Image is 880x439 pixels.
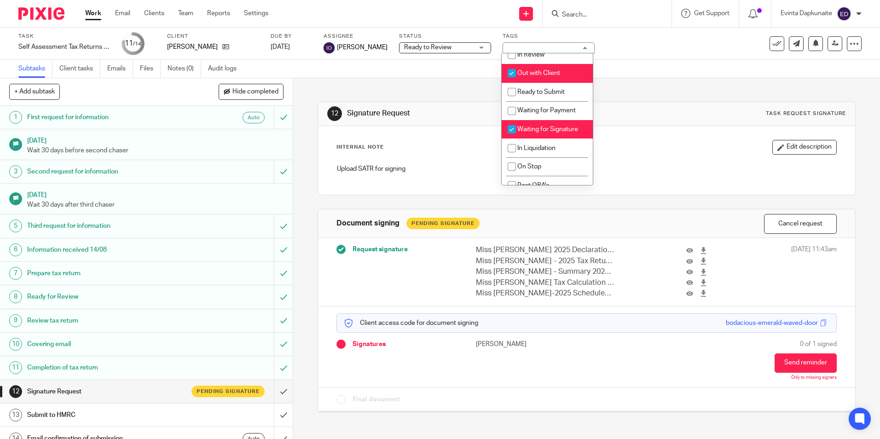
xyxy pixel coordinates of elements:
span: [PERSON_NAME] [337,43,388,52]
div: bodacious-emerald-waved-door [726,318,818,328]
div: 8 [9,290,22,303]
button: + Add subtask [9,84,60,99]
a: Notes (0) [168,60,201,78]
p: [PERSON_NAME] [476,340,586,349]
h1: Document signing [336,219,399,228]
p: Client access code for document signing [344,318,478,328]
label: Due by [271,33,312,40]
span: [DATE] [271,44,290,50]
img: svg%3E [324,42,335,53]
div: 7 [9,267,22,280]
a: Team [178,9,193,18]
a: Audit logs [208,60,243,78]
input: Search [561,11,644,19]
h1: Review tax return [27,314,185,328]
h1: Submit to HMRC [27,408,185,422]
p: Only to missing signers [791,375,837,381]
span: Post OBA's [517,182,549,189]
a: Clients [144,9,164,18]
button: Cancel request [764,214,837,234]
span: Pending signature [197,387,260,395]
div: 6 [9,243,22,256]
span: Hide completed [232,88,278,96]
div: 1 [9,111,22,124]
p: Miss [PERSON_NAME]-2025 Schedules.pdf [476,288,614,299]
span: Out with Client [517,70,560,76]
a: Settings [244,9,268,18]
div: Pending Signature [406,218,480,229]
span: Get Support [694,10,729,17]
h1: Information received 14/08 [27,243,185,257]
button: Hide completed [219,84,284,99]
p: Internal Note [336,144,384,151]
button: Edit description [772,140,837,155]
div: 12 [9,385,22,398]
div: 13 [9,409,22,422]
span: On Stop [517,163,541,170]
span: [DATE] 11:43am [791,245,837,299]
h1: Prepare tax return [27,266,185,280]
span: 0 of 1 signed [800,340,837,349]
span: Ready to Review [404,44,452,51]
a: Work [85,9,101,18]
div: Auto [243,112,265,123]
a: Subtasks [18,60,52,78]
div: 12 [327,106,342,121]
p: Miss [PERSON_NAME] - Summary 2024-25.pdf [476,266,614,277]
div: 5 [9,219,22,232]
small: /14 [133,41,141,46]
a: Client tasks [59,60,100,78]
h1: Signature Request [347,109,606,118]
span: Waiting for Signature [517,126,578,133]
h1: [DATE] [27,134,284,145]
div: 3 [9,165,22,178]
a: Reports [207,9,230,18]
label: Status [399,33,491,40]
p: Miss [PERSON_NAME] Tax Calculation 2024-25.pdf [476,277,614,288]
h1: First request for information [27,110,185,124]
div: Self Assessment Tax Returns - NON BOOKKEEPING CLIENTS [18,42,110,52]
label: Tags [503,33,595,40]
p: Evinta Dapkunaite [781,9,832,18]
span: In Review [517,52,544,58]
h1: Covering email [27,337,185,351]
label: Assignee [324,33,388,40]
div: Task request signature [766,110,846,117]
p: Wait 30 days after third chaser [27,200,284,209]
p: Upload SATR for signing [337,164,836,173]
span: Final document [353,395,399,404]
div: 9 [9,314,22,327]
a: Emails [107,60,133,78]
p: [PERSON_NAME] [167,42,218,52]
span: Request signature [353,245,408,254]
label: Task [18,33,110,40]
p: Wait 30 days before second chaser [27,146,284,155]
h1: [DATE] [27,188,284,200]
a: Files [140,60,161,78]
h1: Completion of tax return [27,361,185,375]
label: Client [167,33,259,40]
a: Email [115,9,130,18]
img: Pixie [18,7,64,20]
p: Miss [PERSON_NAME] 2025 Declaration.pdf [476,245,614,255]
div: 11 [125,38,141,49]
div: 11 [9,361,22,374]
div: 10 [9,338,22,351]
span: Waiting for Payment [517,107,576,114]
h1: Signature Request [27,385,185,399]
button: Send reminder [775,353,837,373]
p: Miss [PERSON_NAME] - 2025 Tax Return.pdf [476,256,614,266]
h1: Second request for information [27,165,185,179]
span: Signatures [353,340,386,349]
img: svg%3E [837,6,851,21]
h1: Ready for Review [27,290,185,304]
h1: Third request for information [27,219,185,233]
span: Ready to Submit [517,89,565,95]
span: In Liquidation [517,145,556,151]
